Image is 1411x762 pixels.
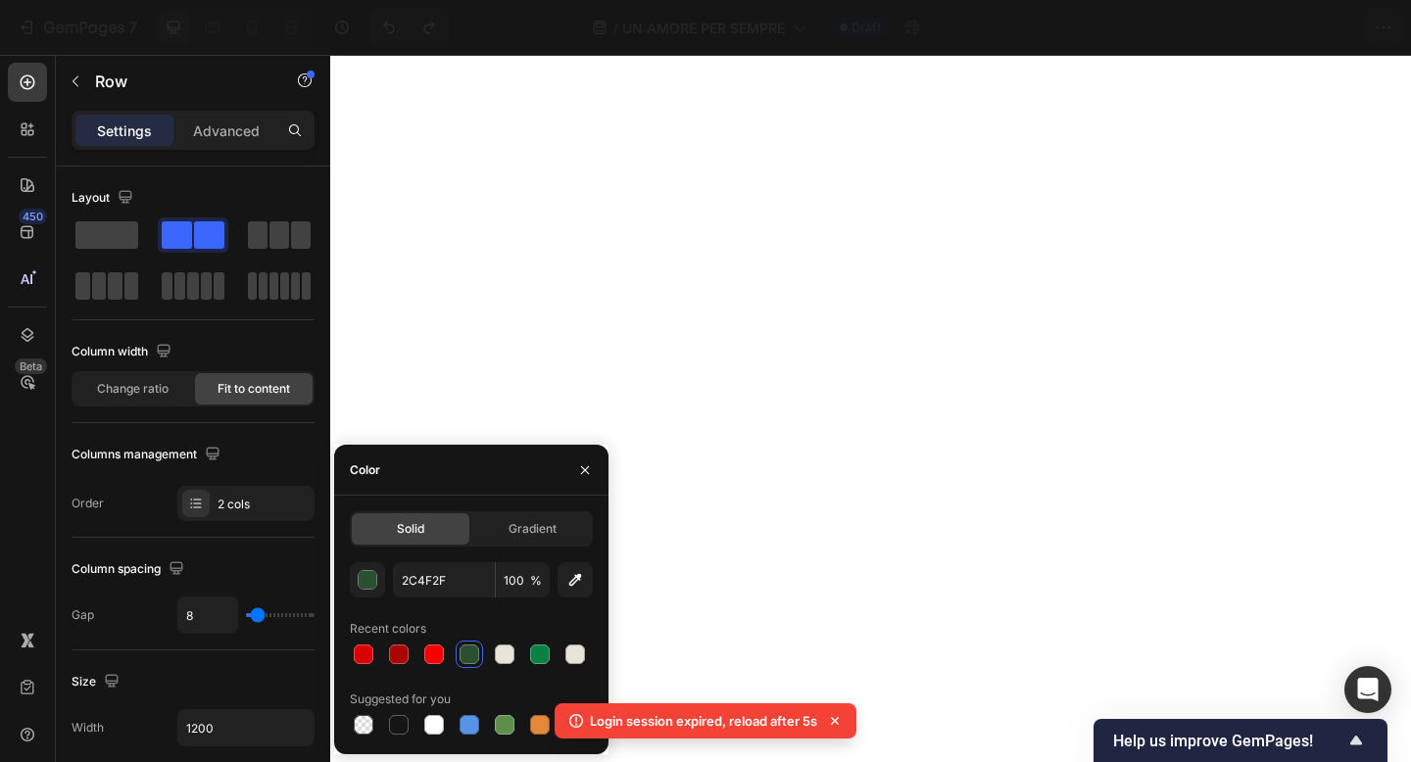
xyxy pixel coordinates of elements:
[1216,8,1403,47] button: Upgrade to publish
[1113,729,1368,752] button: Show survey - Help us improve GemPages!
[72,495,104,512] div: Order
[613,18,618,38] span: /
[15,358,47,374] div: Beta
[19,209,47,224] div: 450
[72,185,137,212] div: Layout
[393,562,495,597] input: Eg: FFFFFF
[330,55,1411,762] iframe: Design area
[72,442,224,468] div: Columns management
[72,669,123,695] div: Size
[72,606,94,624] div: Gap
[350,691,451,708] div: Suggested for you
[72,556,188,583] div: Column spacing
[1233,18,1387,38] div: Upgrade to publish
[178,597,237,633] input: Auto
[851,19,881,36] span: Draft
[72,719,104,737] div: Width
[1113,732,1344,750] span: Help us improve GemPages!
[1160,20,1192,36] span: Save
[397,520,424,538] span: Solid
[530,572,542,590] span: %
[218,380,290,398] span: Fit to content
[590,711,817,731] p: Login session expired, reload after 5s
[97,120,152,141] p: Settings
[350,620,426,638] div: Recent colors
[369,8,449,47] div: Undo/Redo
[128,16,137,39] p: 7
[97,380,169,398] span: Change ratio
[1344,666,1391,713] div: Open Intercom Messenger
[8,8,146,47] button: 7
[95,70,262,93] p: Row
[350,461,380,479] div: Color
[622,18,785,38] span: UN AMORE PER SEMPRE
[1143,8,1208,47] button: Save
[509,520,557,538] span: Gradient
[218,496,310,513] div: 2 cols
[72,339,175,365] div: Column width
[193,120,260,141] p: Advanced
[178,710,314,745] input: Auto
